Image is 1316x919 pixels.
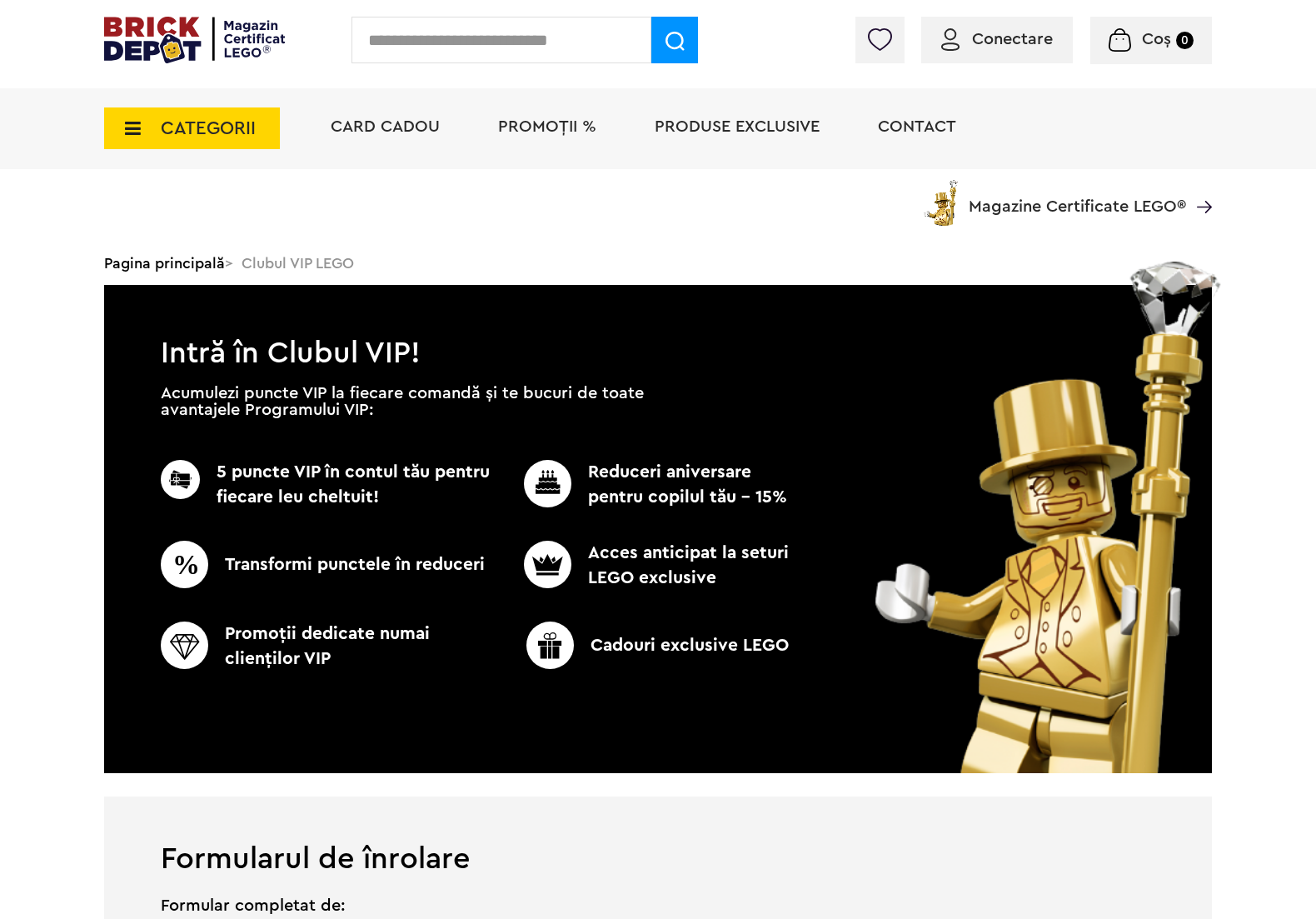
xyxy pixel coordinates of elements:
span: Conectare [972,31,1053,47]
img: CC_BD_Green_chek_mark [526,622,574,669]
p: Acces anticipat la seturi LEGO exclusive [496,541,795,591]
p: Transformi punctele în reduceri [161,541,496,588]
a: Magazine Certificate LEGO® [1186,177,1212,193]
p: Reduceri aniversare pentru copilul tău - 15% [496,460,795,510]
a: Contact [878,118,956,135]
a: Pagina principală [104,256,225,271]
small: 0 [1176,32,1194,49]
img: CC_BD_Green_chek_mark [524,460,571,507]
img: vip_page_image [852,262,1246,773]
a: Card Cadou [331,118,440,135]
a: PROMOȚII % [498,118,596,135]
span: Formular completat de: [161,897,646,914]
p: Cadouri exclusive LEGO [490,622,825,669]
span: Magazine Certificate LEGO® [969,177,1186,215]
a: Conectare [941,31,1053,47]
img: CC_BD_Green_chek_mark [524,541,571,588]
p: Promoţii dedicate numai clienţilor VIP [161,622,496,672]
span: Coș [1142,31,1171,47]
span: CATEGORII [161,119,256,137]
div: > Clubul VIP LEGO [104,242,1212,285]
img: CC_BD_Green_chek_mark [161,622,208,669]
p: Acumulezi puncte VIP la fiecare comandă și te bucuri de toate avantajele Programului VIP: [161,385,644,418]
img: CC_BD_Green_chek_mark [161,460,200,499]
a: Produse exclusive [655,118,820,135]
h1: Formularul de înrolare [104,797,1212,874]
p: 5 puncte VIP în contul tău pentru fiecare leu cheltuit! [161,460,496,510]
h1: Intră în Clubul VIP! [104,285,1212,362]
img: CC_BD_Green_chek_mark [161,541,208,588]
